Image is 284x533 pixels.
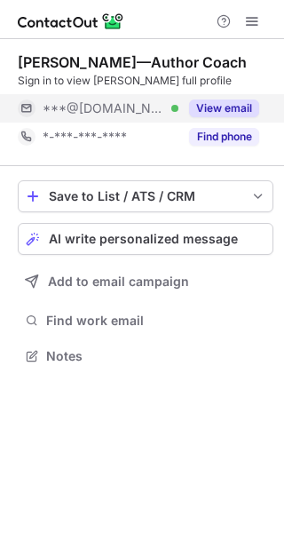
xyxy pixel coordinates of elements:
[46,348,266,364] span: Notes
[49,232,238,246] span: AI write personalized message
[189,99,259,117] button: Reveal Button
[18,344,273,369] button: Notes
[49,189,242,203] div: Save to List / ATS / CRM
[43,100,165,116] span: ***@[DOMAIN_NAME]
[18,180,273,212] button: save-profile-one-click
[18,73,273,89] div: Sign in to view [PERSON_NAME] full profile
[18,266,273,298] button: Add to email campaign
[18,53,247,71] div: [PERSON_NAME]—Author Coach
[48,274,189,289] span: Add to email campaign
[46,313,266,329] span: Find work email
[189,128,259,146] button: Reveal Button
[18,11,124,32] img: ContactOut v5.3.10
[18,223,273,255] button: AI write personalized message
[18,308,273,333] button: Find work email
